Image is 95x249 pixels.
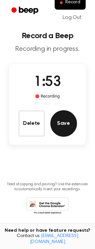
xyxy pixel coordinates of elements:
p: Recording in progress. [5,45,90,53]
button: Save Audio Record [50,110,77,137]
span: 1:53 [34,75,61,89]
button: Delete Audio Record [18,110,45,137]
h1: Record a Beep [5,32,90,40]
a: Beep [7,4,44,17]
div: Recording [34,93,61,100]
p: Tired of copying and pasting? Use the extension to automatically insert your recordings. [5,182,90,192]
a: [EMAIL_ADDRESS][DOMAIN_NAME] [30,234,78,244]
a: Log Out [56,10,88,26]
span: Contact us [4,233,91,245]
